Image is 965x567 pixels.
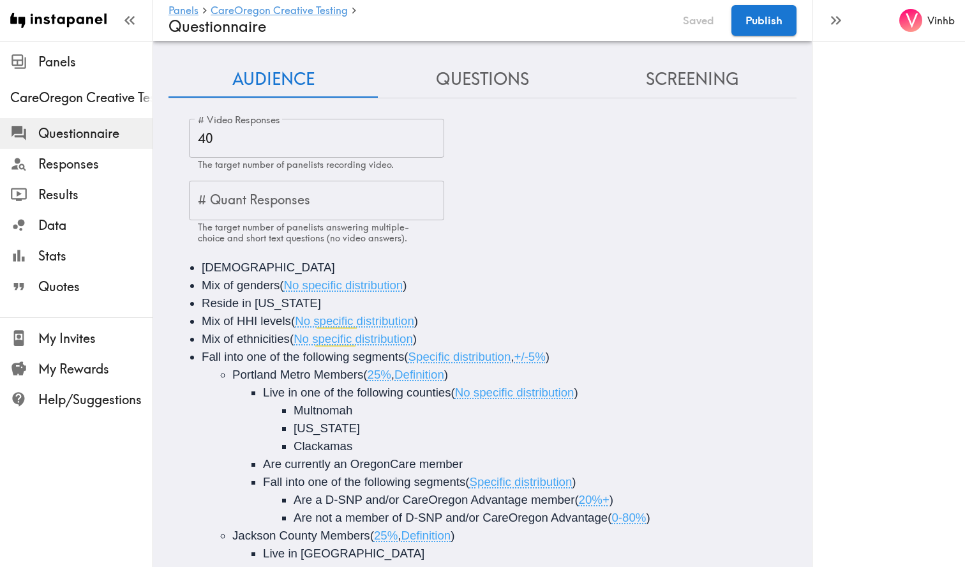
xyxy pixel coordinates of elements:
span: ( [370,529,374,542]
span: Mix of HHI levels [202,314,291,328]
span: My Invites [38,329,153,347]
span: ( [465,475,469,488]
span: No specific distribution [284,278,403,292]
button: Audience [168,61,378,98]
span: ( [608,511,611,524]
span: 25% [368,368,391,381]
span: No specific distribution [294,332,413,345]
span: Fall into one of the following segments [263,475,465,488]
span: Specific distribution [470,475,572,488]
span: Stats [38,247,153,265]
button: Publish [731,5,797,36]
span: ( [291,314,295,328]
span: [DEMOGRAPHIC_DATA] [202,261,335,274]
span: ( [404,350,408,363]
span: My Rewards [38,360,153,378]
span: Jackson County Members [232,529,370,542]
span: Quotes [38,278,153,296]
span: The target number of panelists answering multiple-choice and short text questions (no video answe... [198,222,409,244]
span: ( [574,493,578,506]
span: Help/Suggestions [38,391,153,409]
span: Results [38,186,153,204]
span: , [391,368,394,381]
span: ) [572,475,576,488]
div: Questionnaire Audience/Questions/Screening Tab Navigation [168,61,797,98]
span: , [398,529,401,542]
span: ) [451,529,454,542]
span: The target number of panelists recording video. [198,159,394,170]
span: Are a D-SNP and/or CareOregon Advantage member [294,493,574,506]
span: Definition [394,368,444,381]
span: Mix of ethnicities [202,332,290,345]
span: ) [610,493,613,506]
span: Clackamas [294,439,352,453]
a: Panels [168,5,198,17]
span: Data [38,216,153,234]
span: Multnomah [294,404,352,417]
span: 0-80% [611,511,646,524]
span: +/-5% [514,350,545,363]
span: Specific distribution [408,350,511,363]
span: Reside in [US_STATE] [202,296,321,310]
span: [US_STATE] [294,421,360,435]
span: ) [413,332,417,345]
span: Questionnaire [38,125,153,142]
span: ( [280,278,283,292]
span: CareOregon Creative Testing [10,89,153,107]
a: CareOregon Creative Testing [211,5,348,17]
span: Portland Metro Members [232,368,363,381]
span: Responses [38,155,153,173]
button: Questions [378,61,587,98]
span: 25% [374,529,398,542]
span: Live in [GEOGRAPHIC_DATA] [263,547,424,560]
span: ) [546,350,550,363]
span: ) [574,386,578,399]
span: Fall into one of the following segments [202,350,404,363]
span: ( [290,332,294,345]
span: ( [363,368,367,381]
span: ) [403,278,407,292]
span: ( [451,386,455,399]
label: # Video Responses [198,113,280,127]
button: Screening [587,61,797,98]
h6: Vinhb [927,13,955,27]
span: No specific distribution [455,386,574,399]
span: Definition [401,529,451,542]
span: No specific distribution [295,314,414,328]
span: ) [646,511,650,524]
span: Live in one of the following counties [263,386,451,399]
span: 20%+ [579,493,610,506]
span: Are currently an OregonCare member [263,457,463,471]
span: Are not a member of D-SNP and/or CareOregon Advantage [294,511,608,524]
span: Panels [38,53,153,71]
h4: Questionnaire [168,17,666,36]
span: V [906,10,918,32]
span: , [511,350,514,363]
span: ) [414,314,418,328]
span: ) [444,368,448,381]
span: Mix of genders [202,278,280,292]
